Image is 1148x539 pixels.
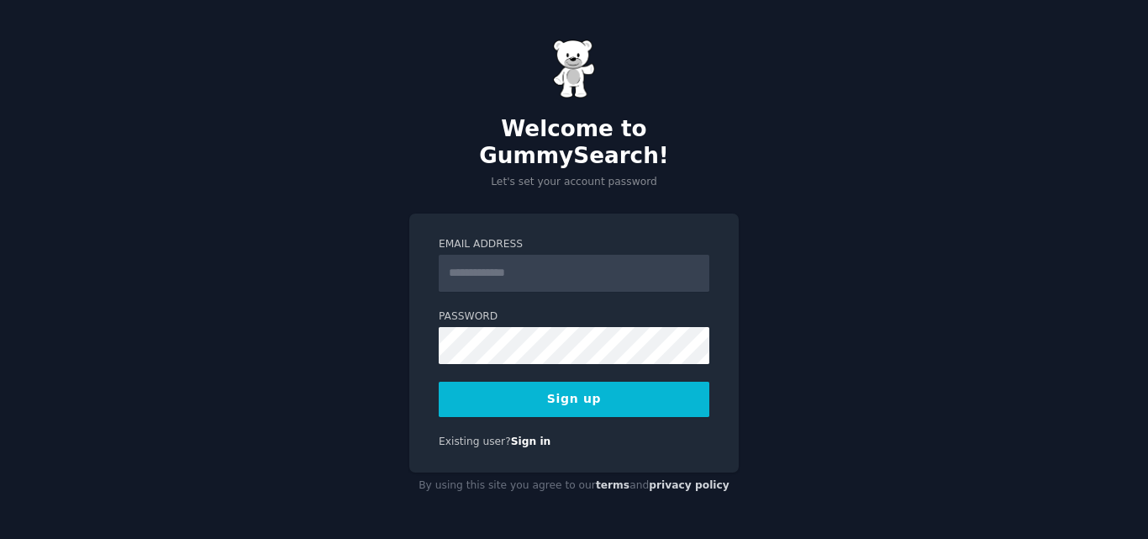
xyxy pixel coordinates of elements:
button: Sign up [439,382,709,417]
label: Email Address [439,237,709,252]
img: Gummy Bear [553,40,595,98]
span: Existing user? [439,436,511,447]
label: Password [439,309,709,325]
a: Sign in [511,436,551,447]
div: By using this site you agree to our and [409,473,739,499]
h2: Welcome to GummySearch! [409,116,739,169]
p: Let's set your account password [409,175,739,190]
a: terms [596,479,629,491]
a: privacy policy [649,479,729,491]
